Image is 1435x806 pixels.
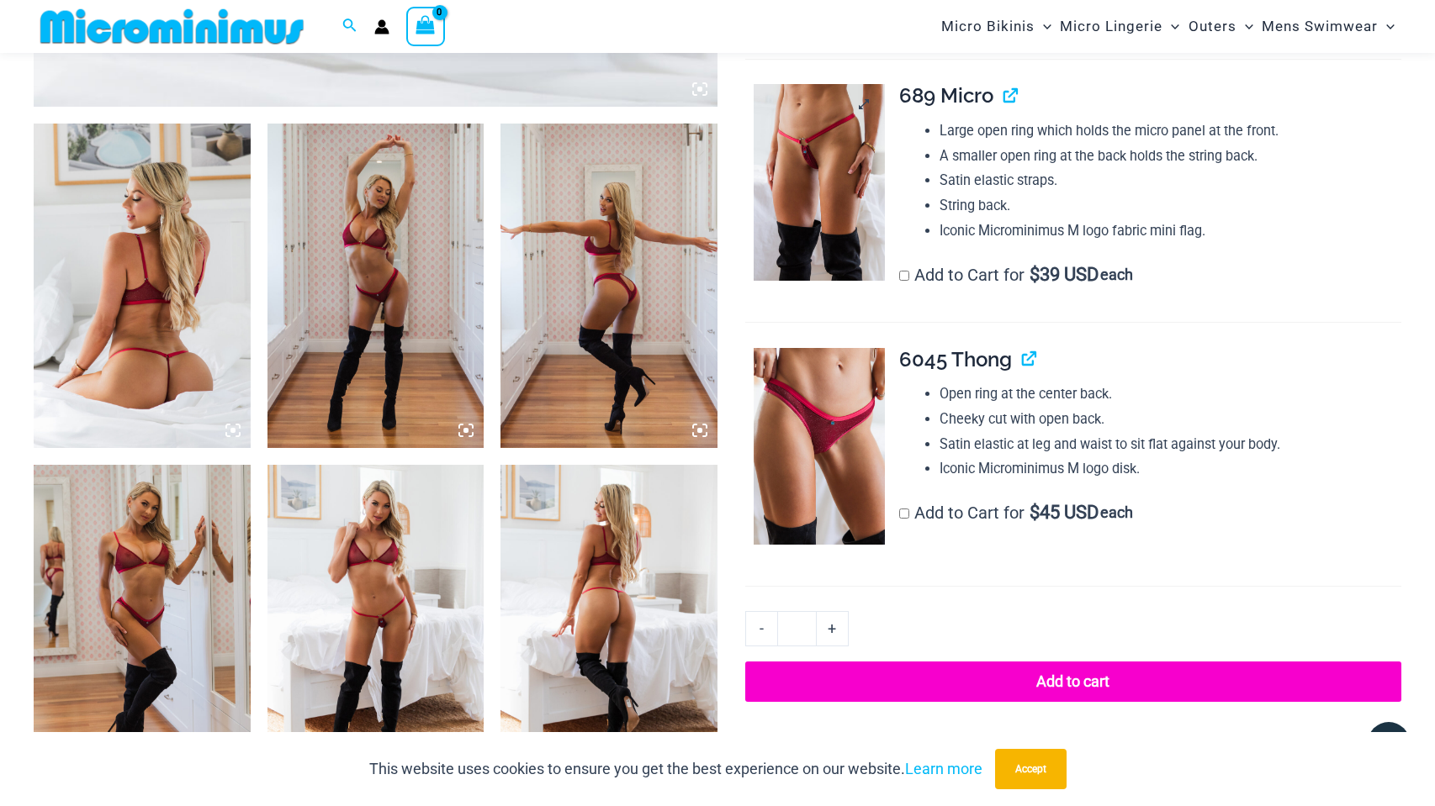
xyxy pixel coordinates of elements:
[940,219,1401,244] li: Iconic Microminimus M logo fabric mini flag.
[1236,5,1253,48] span: Menu Toggle
[267,465,485,789] img: Guilty Pleasures Red 1045 Bra 689 Micro
[1262,5,1378,48] span: Mens Swimwear
[1184,5,1258,48] a: OutersMenu ToggleMenu Toggle
[34,465,251,789] img: Guilty Pleasures Red 1045 Bra 6045 Thong
[899,265,1134,285] label: Add to Cart for
[905,760,982,777] a: Learn more
[374,19,389,34] a: Account icon link
[940,432,1401,457] li: Satin elastic at leg and waist to sit flat against your body.
[1056,5,1183,48] a: Micro LingerieMenu ToggleMenu Toggle
[1030,264,1040,285] span: $
[940,456,1401,482] li: Iconic Microminimus M logo disk.
[34,8,310,45] img: MM SHOP LOGO FLAT
[817,611,849,646] a: +
[899,83,993,108] span: 689 Micro
[500,465,717,789] img: Guilty Pleasures Red 1045 Bra 689 Micro
[745,730,855,755] a: Add to Wishlist
[935,3,1401,50] nav: Site Navigation
[777,611,817,646] input: Product quantity
[745,661,1401,702] button: Add to cart
[34,124,251,448] img: Guilty Pleasures Red 1045 Bra 689 Micro
[745,611,777,646] a: -
[940,382,1401,407] li: Open ring at the center back.
[899,508,909,519] input: Add to Cart for$45 USD each
[1100,504,1133,521] span: each
[1378,5,1395,48] span: Menu Toggle
[941,5,1035,48] span: Micro Bikinis
[937,5,1056,48] a: Micro BikinisMenu ToggleMenu Toggle
[899,347,1012,371] span: 6045 Thong
[1035,5,1051,48] span: Menu Toggle
[1060,5,1162,48] span: Micro Lingerie
[1100,266,1133,283] span: each
[500,124,717,448] img: Guilty Pleasures Red 1045 Bra 6045 Thong
[995,749,1067,789] button: Accept
[267,124,485,448] img: Guilty Pleasures Red 1045 Bra 6045 Thong
[1162,5,1179,48] span: Menu Toggle
[754,84,885,281] img: Guilty Pleasures Red 689 Micro
[940,144,1401,169] li: A smaller open ring at the back holds the string back.
[940,407,1401,432] li: Cheeky cut with open back.
[1258,5,1399,48] a: Mens SwimwearMenu ToggleMenu Toggle
[754,348,885,545] img: Guilty Pleasures Red 6045 Thong
[406,7,445,45] a: View Shopping Cart, empty
[342,16,357,37] a: Search icon link
[940,193,1401,219] li: String back.
[940,119,1401,144] li: Large open ring which holds the micro panel at the front.
[940,168,1401,193] li: Satin elastic straps.
[1030,504,1099,521] span: 45 USD
[899,271,909,281] input: Add to Cart for$39 USD each
[1030,502,1040,523] span: $
[1030,266,1099,283] span: 39 USD
[899,503,1134,523] label: Add to Cart for
[1189,5,1236,48] span: Outers
[369,756,982,782] p: This website uses cookies to ensure you get the best experience on our website.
